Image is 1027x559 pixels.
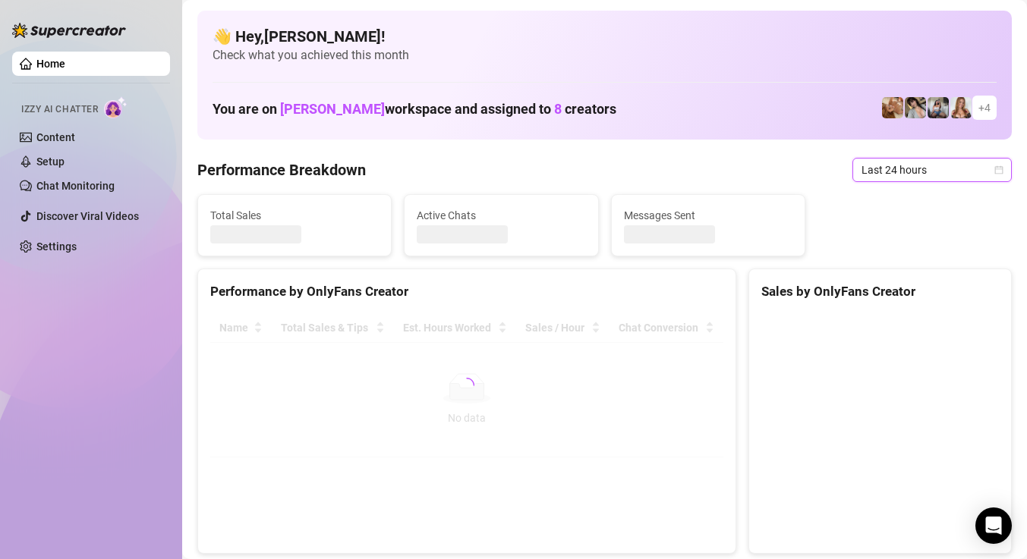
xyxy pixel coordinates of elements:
[458,377,475,394] span: loading
[280,101,385,117] span: [PERSON_NAME]
[36,155,65,168] a: Setup
[213,47,997,64] span: Check what you achieved this month
[882,97,903,118] img: Roux️‍
[928,97,949,118] img: ANDREA
[978,99,991,116] span: + 4
[994,165,1003,174] span: calendar
[213,26,997,47] h4: 👋 Hey, [PERSON_NAME] !
[36,240,77,253] a: Settings
[210,207,379,224] span: Total Sales
[21,102,98,117] span: Izzy AI Chatter
[12,23,126,38] img: logo-BBDzfeDw.svg
[210,281,723,302] div: Performance by OnlyFans Creator
[36,131,75,143] a: Content
[761,281,999,302] div: Sales by OnlyFans Creator
[417,207,585,224] span: Active Chats
[213,101,616,118] h1: You are on workspace and assigned to creators
[554,101,562,117] span: 8
[905,97,926,118] img: Raven
[36,180,115,192] a: Chat Monitoring
[104,96,128,118] img: AI Chatter
[950,97,972,118] img: Roux
[197,159,366,181] h4: Performance Breakdown
[36,58,65,70] a: Home
[975,507,1012,544] div: Open Intercom Messenger
[36,210,139,222] a: Discover Viral Videos
[624,207,792,224] span: Messages Sent
[862,159,1003,181] span: Last 24 hours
